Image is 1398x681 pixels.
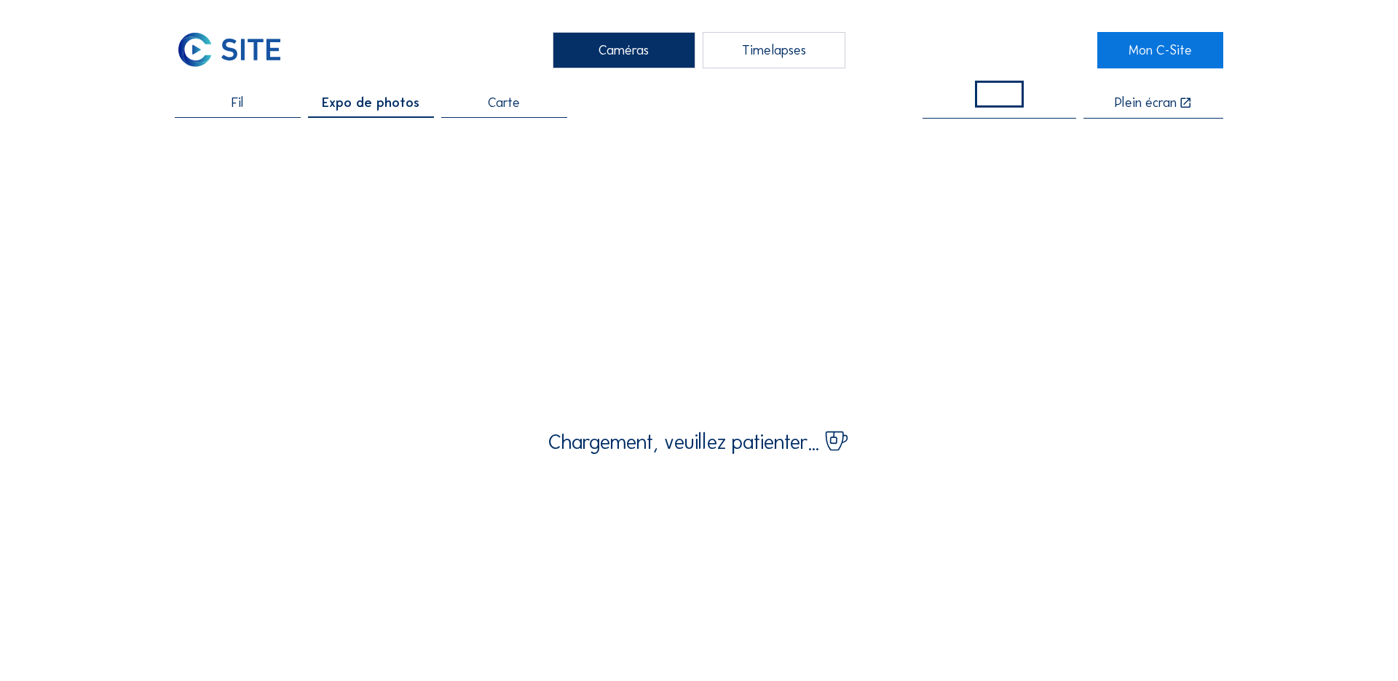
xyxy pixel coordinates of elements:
[703,32,845,69] div: Timelapses
[232,96,243,109] span: Fil
[1115,96,1177,110] div: Plein écran
[1097,32,1223,69] a: Mon C-Site
[175,32,301,69] a: C-SITE Logo
[553,32,695,69] div: Caméras
[488,96,520,109] span: Carte
[322,96,419,109] span: Expo de photos
[175,32,285,69] img: C-SITE Logo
